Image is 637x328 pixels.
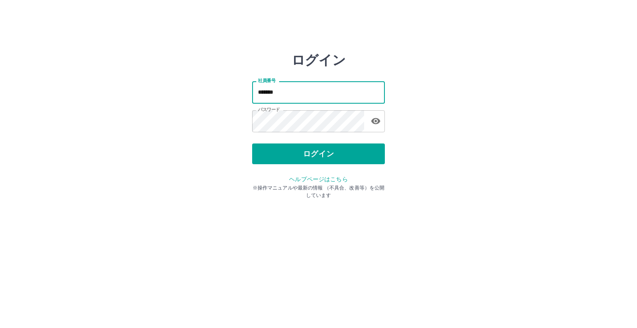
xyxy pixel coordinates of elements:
label: パスワード [258,107,280,113]
button: ログイン [252,143,385,164]
a: ヘルプページはこちら [289,176,348,182]
p: ※操作マニュアルや最新の情報 （不具合、改善等）を公開しています [252,184,385,199]
label: 社員番号 [258,78,275,84]
h2: ログイン [292,52,346,68]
